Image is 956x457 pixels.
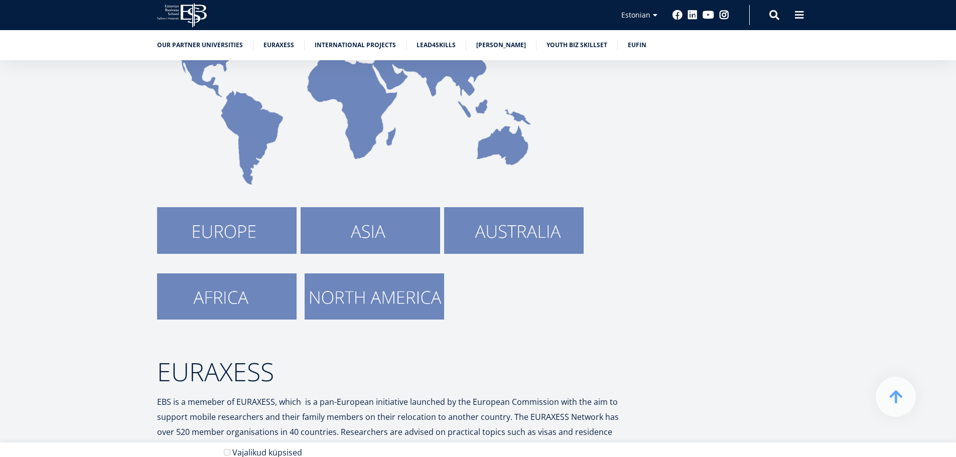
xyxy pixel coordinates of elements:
[301,207,440,253] img: Asia.png
[157,273,297,320] img: Africa_0.png
[688,10,698,20] a: Linkedin
[444,207,584,253] img: Australia.png
[417,40,456,50] a: Lead4Skills
[672,10,682,20] a: Facebook
[315,40,396,50] a: International Projects
[263,40,294,50] a: Euraxess
[703,10,714,20] a: Youtube
[157,394,634,454] p: EBS is a memeber of EURAXESS, which is a pan-European initiative launched by the European Commiss...
[628,40,646,50] a: EUFIN
[157,40,243,50] a: Our partner universities
[305,273,444,320] img: north america.png
[476,40,526,50] a: [PERSON_NAME]
[157,359,634,384] h2: EURAXESS
[157,207,297,253] img: Europe.png
[547,40,607,50] a: Youth BIZ Skillset
[719,10,729,20] a: Instagram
